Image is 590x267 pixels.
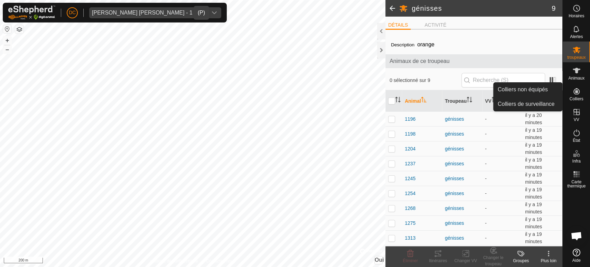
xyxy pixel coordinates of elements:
font: il y a 19 minutes [525,231,542,244]
span: 1er octobre 2025, 17h46 [525,157,542,170]
p-sorticon: Activer pour trier [421,98,427,103]
font: - [485,191,487,196]
span: 1er octobre 2025, 17h46 [525,217,542,229]
font: - [485,205,487,211]
font: - [485,176,487,181]
font: 1275 [405,220,415,226]
p-sorticon: Activer pour trier [395,98,401,103]
font: 0 sélectionné sur 9 [390,77,430,83]
font: - [485,116,487,122]
font: Colliers non équipés [498,86,548,92]
font: il y a 19 minutes [525,127,542,140]
font: Description [391,42,414,47]
span: 1er octobre 2025, 17h46 [525,142,542,155]
font: Changer le troupeau [483,255,504,266]
font: - [485,146,487,151]
font: il y a 19 minutes [525,217,542,229]
font: 9 [552,4,555,12]
font: ACTIVITÉ [424,22,446,28]
font: génisses [445,116,464,122]
font: génisses [445,146,464,151]
font: 1245 [405,176,415,181]
font: VV [573,117,579,122]
font: Éliminer [403,258,418,263]
font: 1237 [405,161,415,166]
span: EARL Le Rit des Leups - 24133 [89,7,207,18]
font: État [573,138,580,143]
font: Animal [405,98,421,104]
font: orange [417,42,434,47]
font: génisses [445,191,464,196]
font: Troupeau [445,98,467,104]
font: génisses [445,220,464,226]
p-sorticon: Activer pour trier [491,98,497,103]
font: 1254 [405,191,415,196]
font: Changer VV [454,258,477,263]
span: 1er octobre 2025, 17h46 [525,187,542,200]
font: DC [69,10,76,15]
font: Animaux [568,76,584,81]
font: 1268 [405,205,415,211]
font: Aide [572,258,580,263]
button: – [3,45,11,54]
font: 1196 [405,116,415,122]
font: génisses [445,131,464,137]
font: Itinéraires [429,258,447,263]
span: 1er octobre 2025, 17h46 [525,127,542,140]
font: VV [485,98,491,104]
font: il y a 19 minutes [525,187,542,200]
span: 1er octobre 2025, 17h45 [525,112,542,125]
font: - [485,235,487,241]
a: Aide [563,246,590,265]
font: génisses [445,176,464,181]
font: Contactez-nous [206,259,235,264]
img: Logo Gallagher [8,6,55,20]
span: 1er octobre 2025, 17h46 [525,202,542,214]
font: il y a 19 minutes [525,157,542,170]
font: - [485,220,487,226]
font: Oui [375,257,384,263]
button: Réinitialiser la carte [3,25,11,33]
font: DÉTAILS [388,22,408,28]
a: politique de confidentialité [150,258,198,264]
span: 1er octobre 2025, 17h46 [525,172,542,185]
p-sorticon: Activer pour trier [467,98,472,103]
font: 1204 [405,146,415,151]
a: Colliers de surveillance [494,97,562,111]
span: 1er octobre 2025, 17h46 [525,231,542,244]
div: déclencheur déroulant [207,7,221,18]
font: Plus loin [541,258,556,263]
font: Colliers de surveillance [498,101,555,107]
font: génisses [412,4,442,12]
font: Animaux de ce troupeau [390,58,449,64]
font: – [6,46,9,53]
font: génisses [445,161,464,166]
button: Oui [375,256,382,264]
a: Colliers non équipés [494,83,562,96]
font: il y a 20 minutes [525,112,542,125]
font: + [6,37,9,44]
div: Open chat [566,225,587,246]
font: 1313 [405,235,415,241]
font: il y a 19 minutes [525,172,542,185]
button: Couches de carte [15,25,24,34]
font: il y a 19 minutes [525,142,542,155]
font: politique de confidentialité [150,259,198,264]
font: [PERSON_NAME] [PERSON_NAME] - 14749 [92,10,205,16]
font: Carte thermique [567,179,586,188]
font: Alertes [570,34,583,39]
font: il y a 19 minutes [525,202,542,214]
font: troupeaux [567,55,586,60]
font: Infra [572,159,580,164]
font: - [485,161,487,166]
a: Contactez-nous [206,258,235,264]
button: + [3,36,11,45]
font: Colliers [569,96,583,101]
input: Recherche (S) [461,73,545,88]
font: Horaires [569,13,584,18]
font: génisses [445,205,464,211]
font: Groupes [513,258,529,263]
font: 1198 [405,131,415,137]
